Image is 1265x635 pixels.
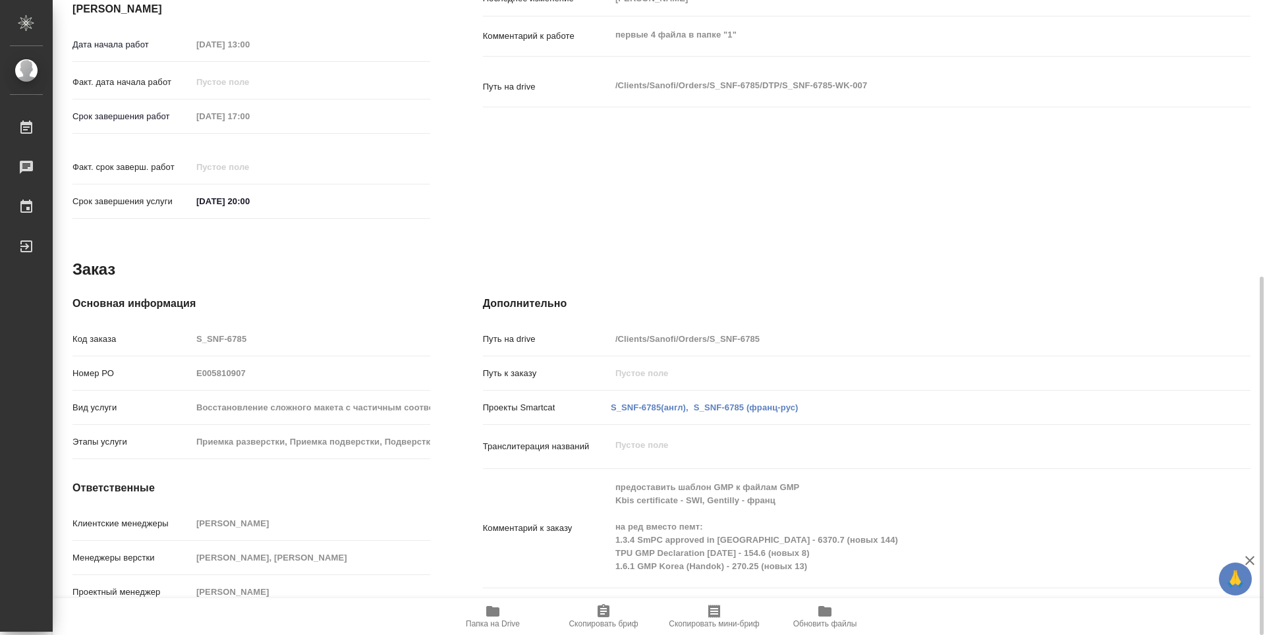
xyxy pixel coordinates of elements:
[72,367,192,380] p: Номер РО
[669,619,759,628] span: Скопировать мини-бриф
[192,329,430,348] input: Пустое поле
[437,598,548,635] button: Папка на Drive
[72,296,430,312] h4: Основная информация
[611,476,1187,578] textarea: предоставить шаблон GMP к файлам GMP Kbis certificate - SWI, Gentilly - франц на ред вместо пемт:...
[192,35,307,54] input: Пустое поле
[1224,565,1247,593] span: 🙏
[72,38,192,51] p: Дата начала работ
[192,548,430,567] input: Пустое поле
[72,586,192,599] p: Проектный менеджер
[72,259,115,280] h2: Заказ
[192,364,430,383] input: Пустое поле
[694,402,799,412] a: S_SNF-6785 (франц-рус)
[466,619,520,628] span: Папка на Drive
[192,72,307,92] input: Пустое поле
[72,333,192,346] p: Код заказа
[770,598,880,635] button: Обновить файлы
[611,24,1187,46] textarea: первые 4 файла в папке "1"
[483,80,611,94] p: Путь на drive
[72,517,192,530] p: Клиентские менеджеры
[569,619,638,628] span: Скопировать бриф
[611,364,1187,383] input: Пустое поле
[72,110,192,123] p: Срок завершения работ
[192,157,307,177] input: Пустое поле
[72,195,192,208] p: Срок завершения услуги
[192,107,307,126] input: Пустое поле
[483,401,611,414] p: Проекты Smartcat
[611,329,1187,348] input: Пустое поле
[72,401,192,414] p: Вид услуги
[72,1,430,17] h4: [PERSON_NAME]
[192,582,430,601] input: Пустое поле
[192,432,430,451] input: Пустое поле
[483,367,611,380] p: Путь к заказу
[793,619,857,628] span: Обновить файлы
[483,30,611,43] p: Комментарий к работе
[548,598,659,635] button: Скопировать бриф
[72,76,192,89] p: Факт. дата начала работ
[192,192,307,211] input: ✎ Введи что-нибудь
[192,514,430,533] input: Пустое поле
[72,551,192,565] p: Менеджеры верстки
[72,435,192,449] p: Этапы услуги
[1219,563,1252,595] button: 🙏
[72,480,430,496] h4: Ответственные
[659,598,770,635] button: Скопировать мини-бриф
[611,74,1187,97] textarea: /Clients/Sanofi/Orders/S_SNF-6785/DTP/S_SNF-6785-WK-007
[483,522,611,535] p: Комментарий к заказу
[611,402,689,412] a: S_SNF-6785(англ),
[192,398,430,417] input: Пустое поле
[72,161,192,174] p: Факт. срок заверш. работ
[483,440,611,453] p: Транслитерация названий
[483,296,1251,312] h4: Дополнительно
[483,333,611,346] p: Путь на drive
